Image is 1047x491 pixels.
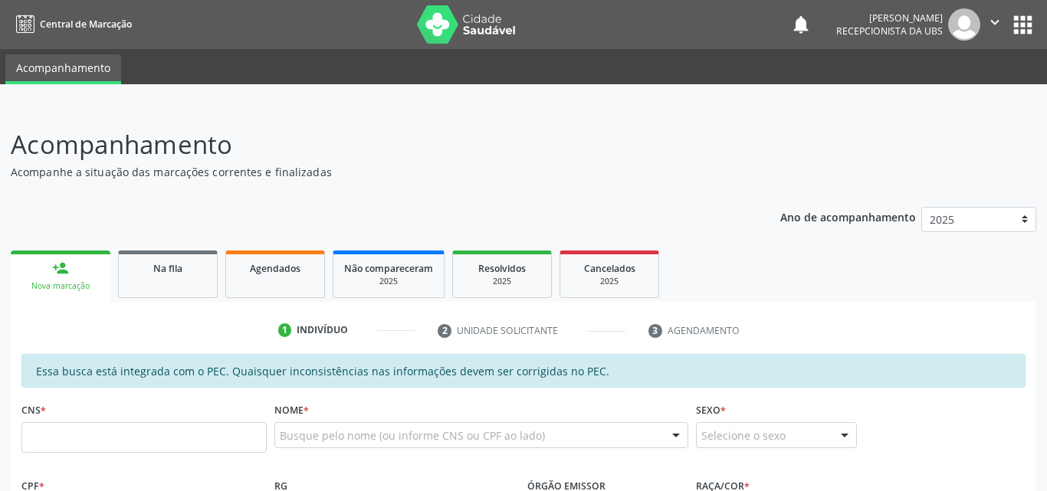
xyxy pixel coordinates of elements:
button: apps [1009,11,1036,38]
span: Não compareceram [344,262,433,275]
a: Acompanhamento [5,54,121,84]
div: Indivíduo [297,323,348,337]
div: 2025 [571,276,648,287]
div: person_add [52,260,69,277]
span: Busque pelo nome (ou informe CNS ou CPF ao lado) [280,427,545,444]
span: Resolvidos [478,262,526,275]
button:  [980,8,1009,41]
div: 2025 [464,276,540,287]
img: img [948,8,980,41]
span: Cancelados [584,262,635,275]
span: Agendados [250,262,300,275]
p: Acompanhe a situação das marcações correntes e finalizadas [11,164,729,180]
div: Nova marcação [21,280,100,292]
div: 1 [278,323,292,337]
div: [PERSON_NAME] [836,11,943,25]
p: Ano de acompanhamento [780,207,916,226]
label: Nome [274,398,309,422]
button: notifications [790,14,812,35]
label: Sexo [696,398,726,422]
i:  [986,14,1003,31]
span: Na fila [153,262,182,275]
p: Acompanhamento [11,126,729,164]
span: Central de Marcação [40,18,132,31]
div: Essa busca está integrada com o PEC. Quaisquer inconsistências nas informações devem ser corrigid... [21,354,1026,388]
a: Central de Marcação [11,11,132,37]
div: 2025 [344,276,433,287]
span: Recepcionista da UBS [836,25,943,38]
span: Selecione o sexo [701,427,786,444]
label: CNS [21,398,46,422]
